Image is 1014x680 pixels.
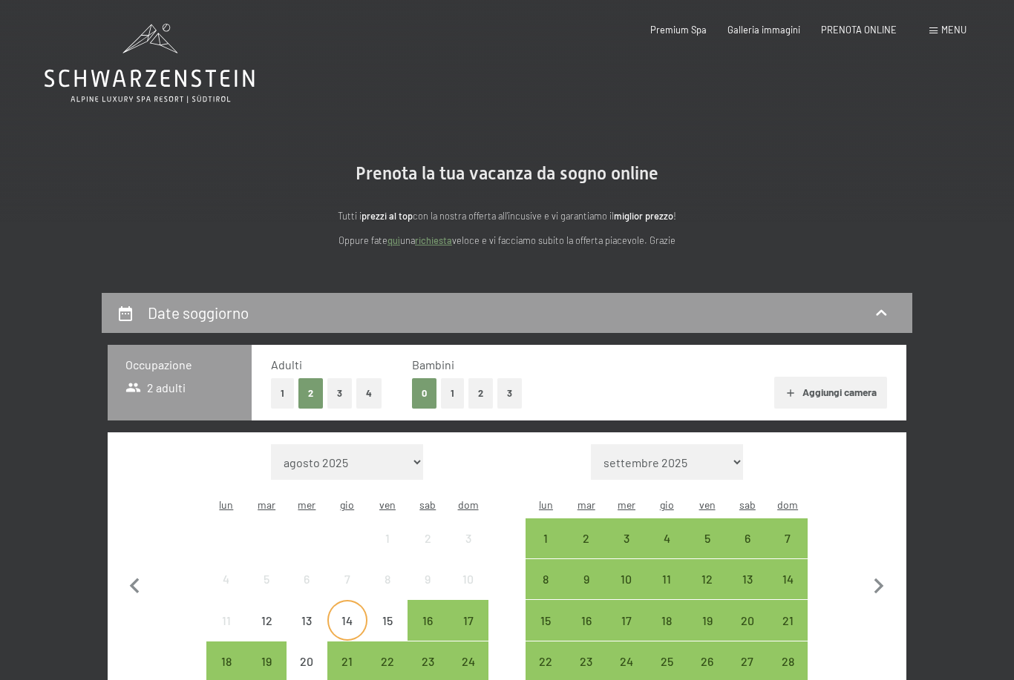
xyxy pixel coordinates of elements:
[768,559,808,599] div: arrivo/check-in possibile
[727,24,800,36] a: Galleria immagini
[387,234,400,246] a: quì
[647,518,687,558] div: arrivo/check-in possibile
[727,559,768,599] div: Sat Sep 13 2025
[448,600,488,640] div: arrivo/check-in possibile
[287,559,327,599] div: Wed Aug 06 2025
[415,234,452,246] a: richiesta
[288,573,325,610] div: 6
[497,378,522,409] button: 3
[568,532,605,570] div: 2
[688,532,725,570] div: 5
[647,559,687,599] div: arrivo/check-in possibile
[327,559,367,599] div: arrivo/check-in non effettuabile
[526,600,566,640] div: Mon Sep 15 2025
[688,615,725,652] div: 19
[271,378,294,409] button: 1
[527,573,564,610] div: 8
[568,573,605,610] div: 9
[821,24,897,36] span: PRENOTA ONLINE
[369,573,406,610] div: 8
[210,233,804,248] p: Oppure fate una veloce e vi facciamo subito la offerta piacevole. Grazie
[409,532,446,570] div: 2
[367,518,408,558] div: Fri Aug 01 2025
[660,498,674,511] abbr: giovedì
[248,573,285,610] div: 5
[449,573,486,610] div: 10
[941,24,966,36] span: Menu
[448,518,488,558] div: arrivo/check-in non effettuabile
[208,573,245,610] div: 4
[340,498,354,511] abbr: giovedì
[367,559,408,599] div: arrivo/check-in non effettuabile
[727,559,768,599] div: arrivo/check-in possibile
[606,518,647,558] div: arrivo/check-in possibile
[412,357,454,372] span: Bambini
[687,559,727,599] div: Fri Sep 12 2025
[367,518,408,558] div: arrivo/check-in non effettuabile
[208,615,245,652] div: 11
[526,559,566,599] div: Mon Sep 08 2025
[768,559,808,599] div: Sun Sep 14 2025
[527,615,564,652] div: 15
[408,600,448,640] div: arrivo/check-in possibile
[687,518,727,558] div: arrivo/check-in possibile
[448,600,488,640] div: Sun Aug 17 2025
[608,532,645,570] div: 3
[688,573,725,610] div: 12
[246,559,287,599] div: Tue Aug 05 2025
[369,532,406,570] div: 1
[566,600,606,640] div: arrivo/check-in possibile
[768,600,808,640] div: arrivo/check-in possibile
[568,615,605,652] div: 16
[727,518,768,558] div: arrivo/check-in possibile
[408,559,448,599] div: arrivo/check-in non effettuabile
[606,600,647,640] div: Wed Sep 17 2025
[367,559,408,599] div: Fri Aug 08 2025
[298,498,315,511] abbr: mercoledì
[287,600,327,640] div: Wed Aug 13 2025
[329,573,366,610] div: 7
[566,559,606,599] div: arrivo/check-in possibile
[412,378,436,409] button: 0
[578,498,595,511] abbr: martedì
[408,518,448,558] div: arrivo/check-in non effettuabile
[768,600,808,640] div: Sun Sep 21 2025
[448,559,488,599] div: arrivo/check-in non effettuabile
[148,303,249,322] h2: Date soggiorno
[369,615,406,652] div: 15
[566,600,606,640] div: Tue Sep 16 2025
[449,615,486,652] div: 17
[206,559,246,599] div: arrivo/check-in non effettuabile
[248,615,285,652] div: 12
[566,518,606,558] div: Tue Sep 02 2025
[606,559,647,599] div: arrivo/check-in possibile
[608,573,645,610] div: 10
[526,600,566,640] div: arrivo/check-in possibile
[687,600,727,640] div: arrivo/check-in possibile
[219,498,233,511] abbr: lunedì
[769,573,806,610] div: 14
[367,600,408,640] div: arrivo/check-in non effettuabile
[527,532,564,570] div: 1
[606,600,647,640] div: arrivo/check-in possibile
[608,615,645,652] div: 17
[379,498,396,511] abbr: venerdì
[409,573,446,610] div: 9
[769,532,806,570] div: 7
[606,518,647,558] div: Wed Sep 03 2025
[648,573,685,610] div: 11
[298,378,323,409] button: 2
[206,559,246,599] div: Mon Aug 04 2025
[206,600,246,640] div: Mon Aug 11 2025
[729,573,766,610] div: 13
[329,615,366,652] div: 14
[687,518,727,558] div: Fri Sep 05 2025
[566,518,606,558] div: arrivo/check-in possibile
[408,559,448,599] div: Sat Aug 09 2025
[448,518,488,558] div: Sun Aug 03 2025
[271,357,302,372] span: Adulti
[356,378,382,409] button: 4
[206,600,246,640] div: arrivo/check-in non effettuabile
[648,615,685,652] div: 18
[246,600,287,640] div: Tue Aug 12 2025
